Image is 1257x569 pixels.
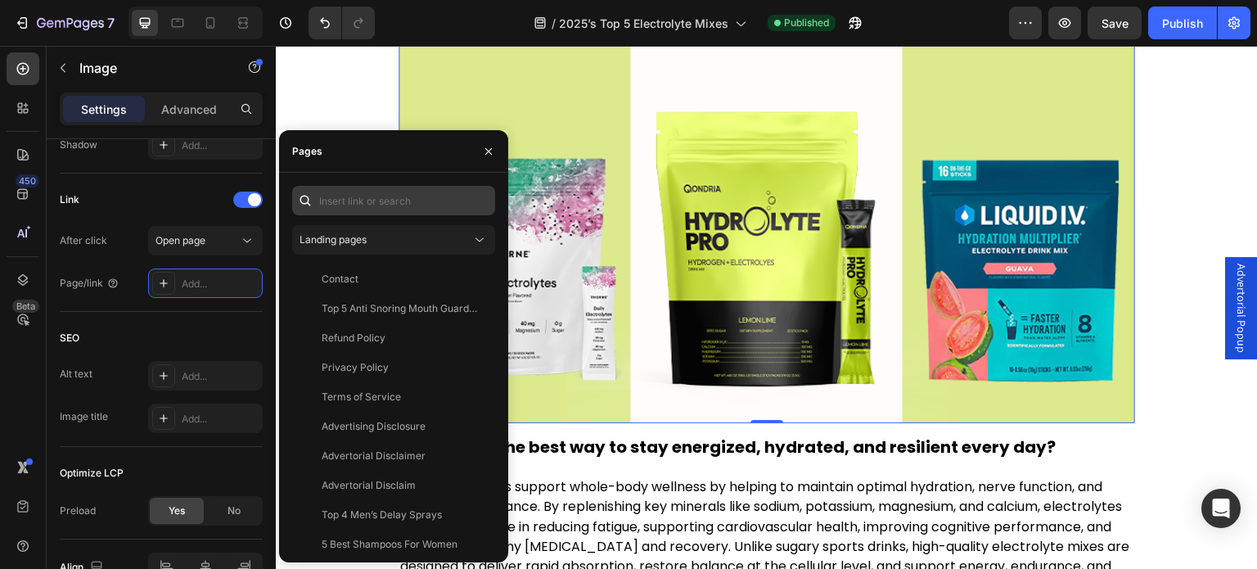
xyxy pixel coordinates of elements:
span: Published [784,16,829,30]
span: 2025’s Top 5 Electrolyte Mixes [559,15,728,32]
input: Insert link or search [292,186,495,215]
div: Advertising Disclosure [322,419,426,434]
div: Add... [182,138,259,153]
span: No [228,504,241,518]
div: Undo/Redo [309,7,375,39]
button: Landing pages [292,225,495,255]
div: Top 5 Anti Snoring Mouth Guards Advertorial [322,301,479,316]
div: Beta [12,300,39,313]
p: Advanced [161,101,217,118]
div: Preload [60,504,96,518]
span: Yes [169,504,185,518]
div: Link [60,192,79,207]
div: SEO [60,331,79,345]
div: Shadow [60,138,97,152]
div: Optimize LCP [60,466,124,481]
span: Open page [155,234,205,246]
div: Advertorial Disclaimer [322,449,426,463]
div: Publish [1162,15,1203,32]
div: Image title [60,409,108,424]
p: Image [79,58,219,78]
div: Add... [182,412,259,427]
p: Settings [81,101,127,118]
div: 5 Best Shampoos For Women [322,537,457,552]
div: Top 4 Men’s Delay Sprays [322,508,442,522]
div: Open Intercom Messenger [1201,489,1241,528]
div: Refund Policy [322,331,385,345]
div: Terms of Service [322,390,401,404]
div: Privacy Policy [322,360,389,375]
div: 450 [16,174,39,187]
div: After click [60,233,107,248]
span: Advertorial Popup [957,218,974,307]
div: Advertorial Disclaim [322,478,416,493]
div: Contact [322,272,358,287]
button: Publish [1148,7,1217,39]
div: Page/link [60,276,119,291]
strong: Looking for the best way to stay energized, hydrated, and resilient every day? [124,390,780,413]
span: Landing pages [300,233,367,246]
div: Add... [182,277,259,291]
button: 7 [7,7,122,39]
div: Add... [182,369,259,384]
span: / [552,15,556,32]
span: Electrolyte mixes support whole-body wellness by helping to maintain optimal hydration, nerve fun... [124,431,854,550]
p: 7 [107,13,115,33]
button: Save [1088,7,1142,39]
div: Pages [292,144,322,159]
iframe: Design area [276,46,1257,569]
div: Alt text [60,367,92,382]
button: Open page [148,226,263,255]
span: Save [1102,16,1129,30]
